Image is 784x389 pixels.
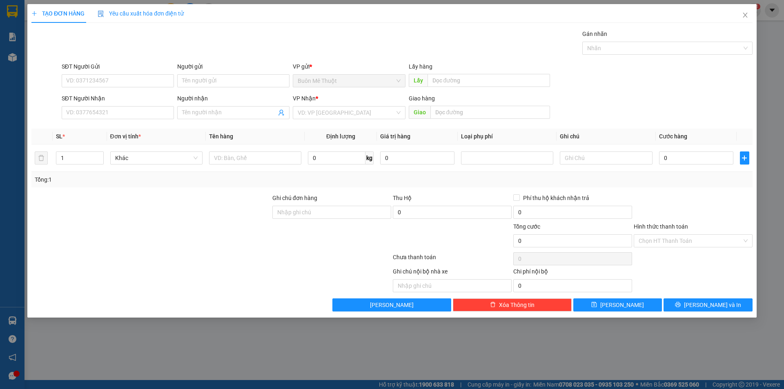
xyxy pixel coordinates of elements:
[458,129,557,144] th: Loại phụ phí
[177,94,290,103] div: Người nhận
[513,223,540,230] span: Tổng cước
[490,302,496,308] span: delete
[115,152,198,164] span: Khác
[96,7,115,16] span: Nhận:
[659,133,687,140] span: Cước hàng
[520,193,592,202] span: Phí thu hộ khách nhận trả
[409,95,435,102] span: Giao hàng
[31,10,85,17] span: TẠO ĐƠN HÀNG
[409,74,428,87] span: Lấy
[365,151,374,164] span: kg
[513,267,632,279] div: Chi phí nội bộ
[278,109,285,116] span: user-add
[740,155,748,161] span: plus
[409,63,432,70] span: Lấy hàng
[298,75,401,87] span: Buôn Mê Thuột
[664,298,753,311] button: printer[PERSON_NAME] và In
[428,74,550,87] input: Dọc đường
[430,106,550,119] input: Dọc đường
[734,4,757,27] button: Close
[592,302,597,308] span: save
[209,151,301,164] input: VD: Bàn, Ghế
[110,133,141,140] span: Đơn vị tính
[7,7,90,17] div: Buôn Mê Thuột
[177,62,290,71] div: Người gửi
[393,195,412,201] span: Thu Hộ
[684,300,741,309] span: [PERSON_NAME] và In
[7,8,20,16] span: Gửi:
[56,133,63,140] span: SL
[333,298,452,311] button: [PERSON_NAME]
[675,302,681,308] span: printer
[582,31,607,37] label: Gán nhãn
[96,35,178,47] div: 0913441082
[35,175,303,184] div: Tổng: 1
[740,151,749,164] button: plus
[31,11,37,16] span: plus
[380,151,454,164] input: 0
[392,253,512,267] div: Chưa thanh toán
[560,151,653,164] input: Ghi Chú
[272,195,317,201] label: Ghi chú đơn hàng
[272,206,391,219] input: Ghi chú đơn hàng
[209,133,233,140] span: Tên hàng
[393,279,512,292] input: Nhập ghi chú
[573,298,662,311] button: save[PERSON_NAME]
[393,267,512,279] div: Ghi chú nội bộ nhà xe
[742,12,748,18] span: close
[409,106,430,119] span: Giao
[62,62,174,71] div: SĐT Người Gửi
[293,62,405,71] div: VP gửi
[293,95,316,102] span: VP Nhận
[35,151,48,164] button: delete
[370,300,414,309] span: [PERSON_NAME]
[6,51,91,61] div: 50.000
[499,300,535,309] span: Xóa Thông tin
[98,10,184,17] span: Yêu cầu xuất hóa đơn điện tử
[6,52,19,61] span: CR :
[380,133,410,140] span: Giá trị hàng
[326,133,355,140] span: Định lượng
[96,7,178,35] div: [GEOGRAPHIC_DATA] (Hàng)
[62,94,174,103] div: SĐT Người Nhận
[601,300,644,309] span: [PERSON_NAME]
[634,223,688,230] label: Hình thức thanh toán
[557,129,656,144] th: Ghi chú
[98,11,104,17] img: icon
[453,298,572,311] button: deleteXóa Thông tin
